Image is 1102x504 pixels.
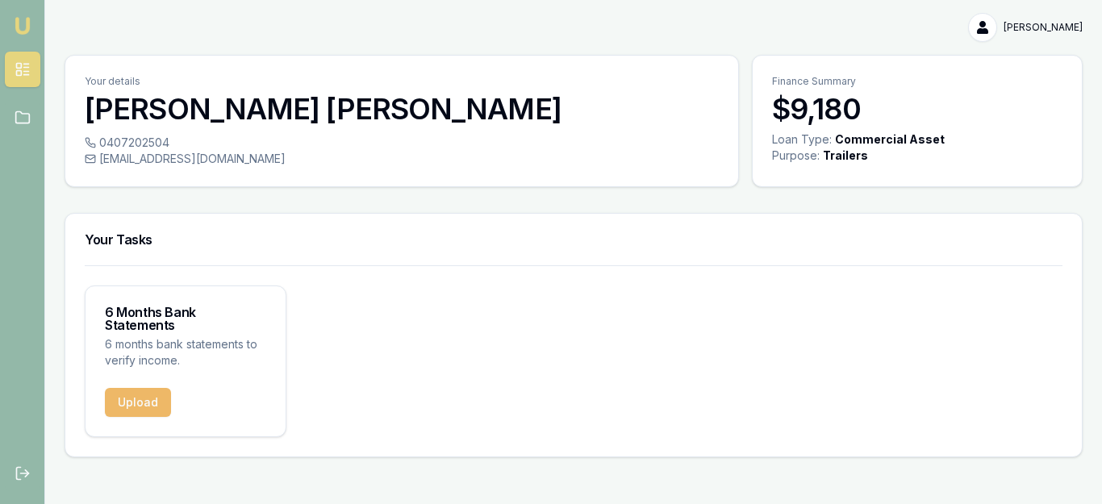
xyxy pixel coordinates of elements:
[835,131,945,148] div: Commercial Asset
[99,135,169,151] span: 0407202504
[85,93,719,125] h3: [PERSON_NAME] [PERSON_NAME]
[85,233,1062,246] h3: Your Tasks
[105,306,266,331] h3: 6 Months Bank Statements
[99,151,286,167] span: [EMAIL_ADDRESS][DOMAIN_NAME]
[105,388,171,417] button: Upload
[772,75,1062,88] p: Finance Summary
[105,336,266,369] p: 6 months bank statements to verify income.
[772,131,832,148] div: Loan Type:
[772,148,820,164] div: Purpose:
[772,93,1062,125] h3: $9,180
[85,75,719,88] p: Your details
[13,16,32,35] img: emu-icon-u.png
[823,148,868,164] div: Trailers
[1004,21,1083,34] span: [PERSON_NAME]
